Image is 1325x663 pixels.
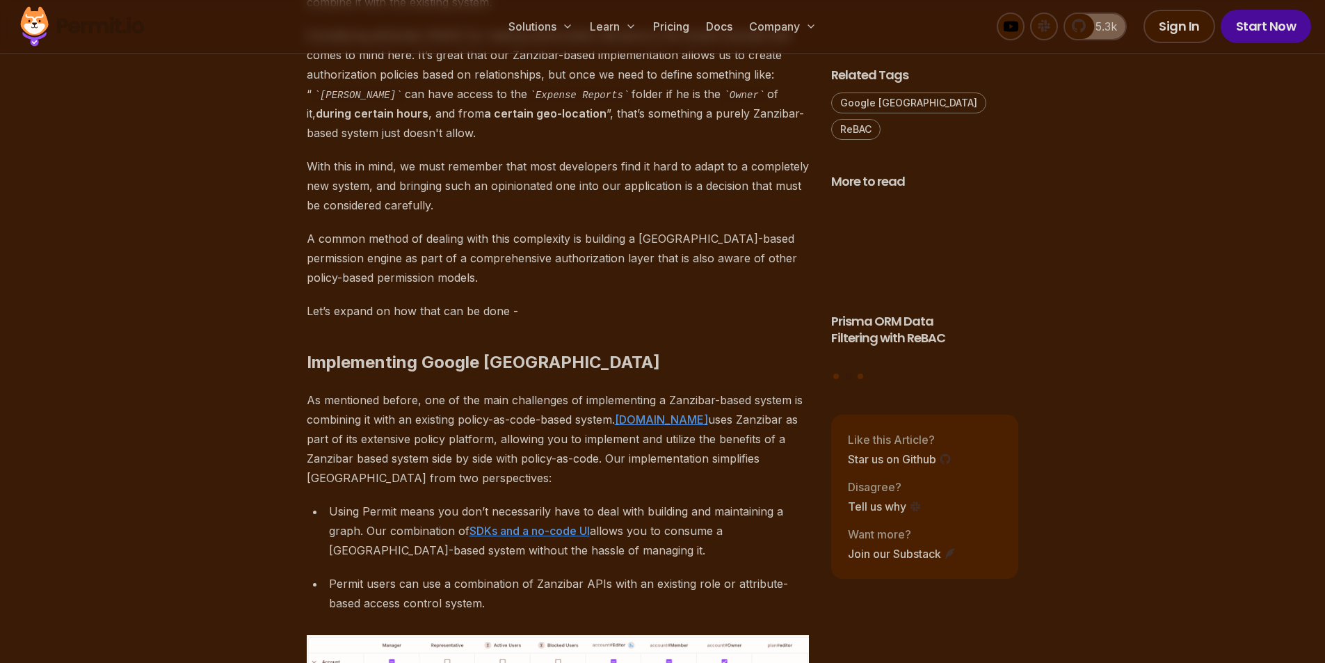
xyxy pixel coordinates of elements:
a: Docs [700,13,738,40]
p: Considering attributes (ABAC) for making authorization decisions is the simple example that comes... [307,26,809,143]
code: Expense Reports [527,87,632,104]
p: A common method of dealing with this complexity is building a [GEOGRAPHIC_DATA]-based permission ... [307,229,809,287]
button: Go to slide 2 [845,373,851,379]
button: Go to slide 3 [858,373,863,378]
div: Using Permit means you don’t necessarily have to deal with building and maintaining a graph. Our ... [329,502,809,560]
button: Learn [584,13,642,40]
img: Permit logo [14,3,150,50]
p: Disagree? [848,478,922,495]
a: ReBAC [831,119,881,140]
a: Star us on Github [848,450,951,467]
a: Pricing [648,13,695,40]
strong: during certain hours [316,106,428,120]
div: Posts [831,199,1019,381]
p: Want more? [848,525,956,542]
a: Sign In [1143,10,1215,43]
p: Like this Article? [848,431,951,447]
a: [DOMAIN_NAME] [615,413,708,426]
code: [PERSON_NAME] [312,87,405,104]
img: Prisma ORM Data Filtering with ReBAC [831,199,1019,305]
code: Owner [721,87,767,104]
button: Solutions [503,13,579,40]
p: As mentioned before, one of the main challenges of implementing a Zanzibar-based system is combin... [307,390,809,488]
a: Join our Substack [848,545,956,561]
a: Start Now [1221,10,1312,43]
a: Tell us why [848,497,922,514]
h2: Implementing Google [GEOGRAPHIC_DATA] [307,296,809,374]
a: SDKs and a no-code UI [469,524,590,538]
p: Let’s expand on how that can be done - [307,301,809,321]
span: 5.3k [1087,18,1117,35]
strong: a certain geo-location [484,106,607,120]
div: Permit users can use a combination of Zanzibar APIs with an existing role or attribute-based acce... [329,574,809,613]
h2: Related Tags [831,67,1019,84]
a: Google [GEOGRAPHIC_DATA] [831,93,986,113]
a: 5.3k [1063,13,1127,40]
p: With this in mind, we must remember that most developers find it hard to adapt to a completely ne... [307,157,809,215]
button: Company [744,13,822,40]
h3: Prisma ORM Data Filtering with ReBAC [831,312,1019,347]
h2: More to read [831,173,1019,191]
li: 2 of 3 [831,199,1019,365]
button: Go to slide 1 [833,373,839,378]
